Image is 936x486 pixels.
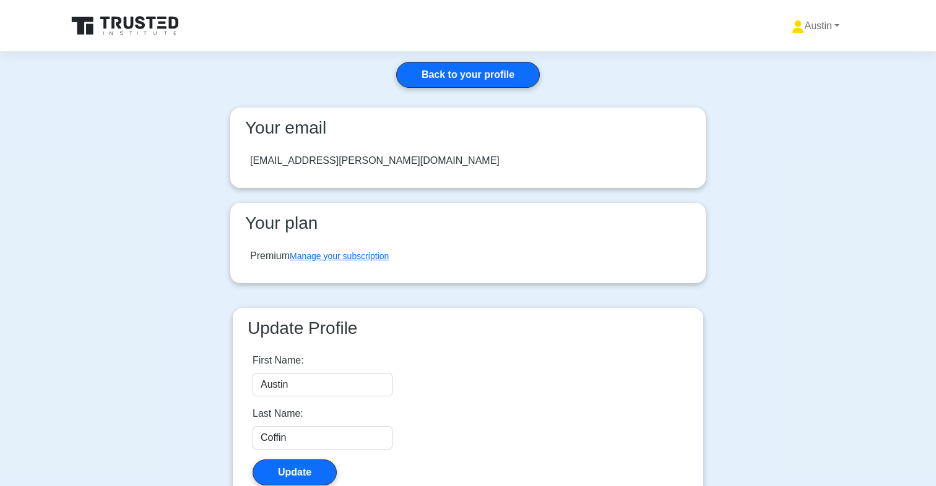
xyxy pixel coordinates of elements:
h3: Your email [240,117,696,139]
label: Last Name: [253,406,303,421]
h3: Your plan [240,213,696,234]
button: Update [253,459,337,485]
div: Premium [250,249,389,263]
div: [EMAIL_ADDRESS][PERSON_NAME][DOMAIN_NAME] [250,153,500,168]
h3: Update Profile [243,318,693,339]
label: First Name: [253,353,304,368]
a: Manage your subscription [290,251,389,261]
a: Back to your profile [396,62,540,88]
a: Austin [762,14,869,38]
